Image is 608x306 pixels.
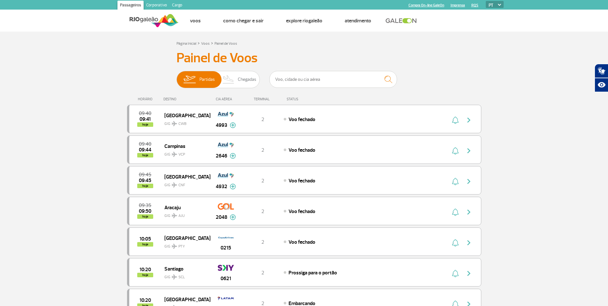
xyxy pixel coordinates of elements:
[242,97,283,101] div: TERMINAL
[164,295,205,303] span: [GEOGRAPHIC_DATA]
[178,182,185,188] span: CNF
[261,147,264,153] span: 2
[452,239,459,247] img: sino-painel-voo.svg
[139,148,151,152] span: 2025-08-26 09:44:24
[452,147,459,155] img: sino-painel-voo.svg
[178,274,185,280] span: SCL
[261,270,264,276] span: 2
[172,121,177,126] img: destiny_airplane.svg
[221,244,231,252] span: 0215
[465,208,473,216] img: seta-direita-painel-voo.svg
[179,71,199,88] img: slider-embarque
[471,3,478,7] a: RQS
[289,116,315,123] span: Voo fechado
[172,213,177,218] img: destiny_airplane.svg
[289,270,337,276] span: Prossiga para o portão
[261,208,264,215] span: 2
[164,234,205,242] span: [GEOGRAPHIC_DATA]
[139,117,151,121] span: 2025-08-26 09:41:35
[261,178,264,184] span: 2
[169,1,185,11] a: Cargo
[409,3,444,7] a: Compra On-line GaleOn
[216,121,227,129] span: 4993
[137,242,153,247] span: hoje
[139,111,151,116] span: 2025-08-26 09:40:00
[178,121,186,127] span: CWB
[139,178,151,183] span: 2025-08-26 09:45:23
[210,97,242,101] div: CIA AÉREA
[465,239,473,247] img: seta-direita-painel-voo.svg
[139,298,151,302] span: 2025-08-26 10:20:00
[345,18,371,24] a: Atendimento
[164,210,205,219] span: GIG
[451,3,465,7] a: Imprensa
[164,172,205,181] span: [GEOGRAPHIC_DATA]
[261,116,264,123] span: 2
[595,78,608,92] button: Abrir recursos assistivos.
[452,208,459,216] img: sino-painel-voo.svg
[139,209,151,213] span: 2025-08-26 09:50:00
[137,184,153,188] span: hoje
[178,152,185,157] span: VCP
[289,178,315,184] span: Voo fechado
[198,39,200,47] a: >
[164,148,205,157] span: GIG
[139,267,151,272] span: 2025-08-26 10:20:00
[465,116,473,124] img: seta-direita-painel-voo.svg
[211,39,213,47] a: >
[199,71,215,88] span: Partidas
[164,240,205,249] span: GIG
[216,183,227,190] span: 4932
[452,178,459,185] img: sino-painel-voo.svg
[139,203,151,208] span: 2025-08-26 09:35:00
[163,97,210,101] div: DESTINO
[144,1,169,11] a: Corporativo
[286,18,322,24] a: Explore RIOgaleão
[289,208,315,215] span: Voo fechado
[216,152,227,160] span: 2646
[172,244,177,249] img: destiny_airplane.svg
[172,152,177,157] img: destiny_airplane.svg
[137,153,153,157] span: hoje
[201,41,210,46] a: Voos
[230,184,236,189] img: mais-info-painel-voo.svg
[595,64,608,78] button: Abrir tradutor de língua de sinais.
[465,270,473,277] img: seta-direita-painel-voo.svg
[238,71,256,88] span: Chegadas
[214,41,237,46] a: Painel de Voos
[172,274,177,279] img: destiny_airplane.svg
[465,147,473,155] img: seta-direita-painel-voo.svg
[230,122,236,128] img: mais-info-painel-voo.svg
[137,273,153,277] span: hoje
[137,122,153,127] span: hoje
[223,18,264,24] a: Como chegar e sair
[283,97,335,101] div: STATUS
[139,237,151,241] span: 2025-08-26 10:05:00
[164,179,205,188] span: GIG
[289,147,315,153] span: Voo fechado
[164,142,205,150] span: Campinas
[139,172,151,177] span: 2025-08-26 09:45:00
[216,213,227,221] span: 2048
[164,264,205,273] span: Santiago
[129,97,164,101] div: HORÁRIO
[289,239,315,245] span: Voo fechado
[178,213,185,219] span: AJU
[117,1,144,11] a: Passageiros
[219,71,238,88] img: slider-desembarque
[176,41,196,46] a: Página Inicial
[164,203,205,211] span: Aracaju
[452,116,459,124] img: sino-painel-voo.svg
[595,64,608,92] div: Plugin de acessibilidade da Hand Talk.
[269,71,397,88] input: Voo, cidade ou cia aérea
[452,270,459,277] img: sino-painel-voo.svg
[221,275,231,282] span: 0621
[178,244,185,249] span: PTY
[465,178,473,185] img: seta-direita-painel-voo.svg
[164,118,205,127] span: GIG
[139,142,151,146] span: 2025-08-26 09:40:00
[164,111,205,119] span: [GEOGRAPHIC_DATA]
[261,239,264,245] span: 2
[176,50,432,66] h3: Painel de Voos
[230,214,236,220] img: mais-info-painel-voo.svg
